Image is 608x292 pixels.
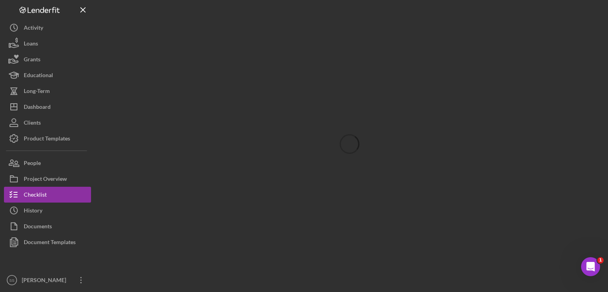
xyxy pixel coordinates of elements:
[4,36,91,51] button: Loans
[24,51,40,69] div: Grants
[4,99,91,115] button: Dashboard
[597,257,604,264] span: 1
[4,67,91,83] button: Educational
[24,36,38,53] div: Loans
[4,272,91,288] button: SS[PERSON_NAME]
[4,171,91,187] button: Project Overview
[24,131,70,148] div: Product Templates
[4,115,91,131] button: Clients
[4,20,91,36] button: Activity
[24,187,47,205] div: Checklist
[4,155,91,171] button: People
[4,131,91,146] button: Product Templates
[9,278,15,283] text: SS
[24,234,76,252] div: Document Templates
[4,203,91,218] button: History
[24,20,43,38] div: Activity
[581,257,600,276] iframe: Intercom live chat
[24,99,51,117] div: Dashboard
[24,83,50,101] div: Long-Term
[24,155,41,173] div: People
[24,115,41,133] div: Clients
[4,51,91,67] button: Grants
[24,218,52,236] div: Documents
[4,187,91,203] button: Checklist
[4,218,91,234] button: Documents
[4,83,91,99] button: Long-Term
[4,234,91,250] button: Document Templates
[24,171,67,189] div: Project Overview
[24,203,42,220] div: History
[24,67,53,85] div: Educational
[20,272,71,290] div: [PERSON_NAME]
